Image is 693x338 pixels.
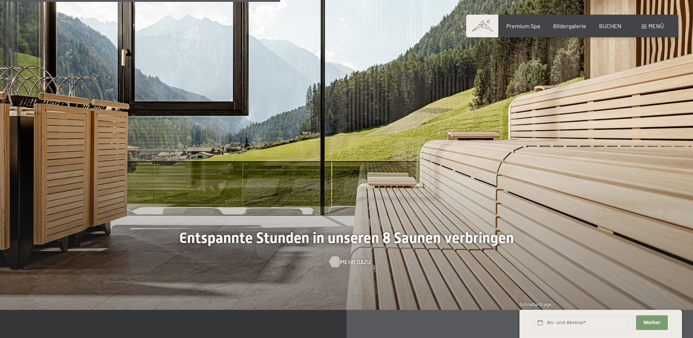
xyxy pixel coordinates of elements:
a: Bildergalerie [553,22,586,29]
span: Menü [648,22,664,29]
span: Weiter [643,319,660,326]
span: Schnellanfrage [519,301,551,307]
a: Premium Spa [506,22,540,29]
button: Weiter [636,315,667,330]
a: BUCHEN [599,22,621,29]
span: Mehr dazu [340,258,371,266]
